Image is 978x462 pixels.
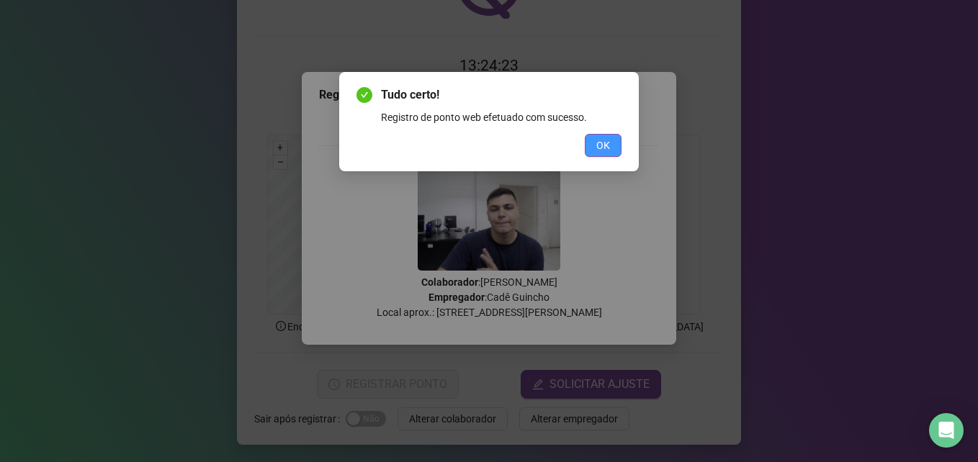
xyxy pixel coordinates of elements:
[929,413,964,448] div: Open Intercom Messenger
[381,109,622,125] div: Registro de ponto web efetuado com sucesso.
[381,86,622,104] span: Tudo certo!
[596,137,610,153] span: OK
[585,134,622,157] button: OK
[356,87,372,103] span: check-circle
